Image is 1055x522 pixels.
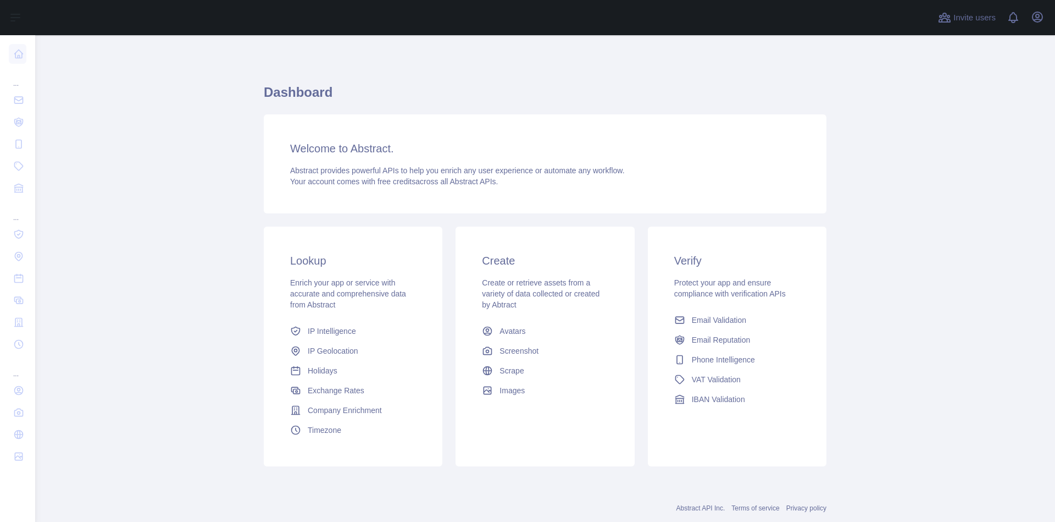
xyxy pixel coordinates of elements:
[692,374,741,385] span: VAT Validation
[692,315,746,326] span: Email Validation
[499,365,524,376] span: Scrape
[9,200,26,222] div: ...
[308,326,356,337] span: IP Intelligence
[676,504,725,512] a: Abstract API Inc.
[286,321,420,341] a: IP Intelligence
[290,253,416,268] h3: Lookup
[499,385,525,396] span: Images
[670,389,804,409] a: IBAN Validation
[692,354,755,365] span: Phone Intelligence
[9,66,26,88] div: ...
[290,166,625,175] span: Abstract provides powerful APIs to help you enrich any user experience or automate any workflow.
[290,278,406,309] span: Enrich your app or service with accurate and comprehensive data from Abstract
[482,253,608,268] h3: Create
[786,504,826,512] a: Privacy policy
[9,356,26,378] div: ...
[286,381,420,400] a: Exchange Rates
[692,394,745,405] span: IBAN Validation
[308,405,382,416] span: Company Enrichment
[290,177,498,186] span: Your account comes with across all Abstract APIs.
[286,341,420,361] a: IP Geolocation
[377,177,415,186] span: free credits
[308,385,364,396] span: Exchange Rates
[477,381,612,400] a: Images
[936,9,998,26] button: Invite users
[670,350,804,370] a: Phone Intelligence
[477,341,612,361] a: Screenshot
[308,345,358,356] span: IP Geolocation
[499,345,538,356] span: Screenshot
[692,334,751,345] span: Email Reputation
[477,321,612,341] a: Avatars
[674,253,800,268] h3: Verify
[670,330,804,350] a: Email Reputation
[953,12,996,24] span: Invite users
[499,326,525,337] span: Avatars
[308,425,341,436] span: Timezone
[290,141,800,156] h3: Welcome to Abstract.
[286,361,420,381] a: Holidays
[264,84,826,110] h1: Dashboard
[286,400,420,420] a: Company Enrichment
[674,278,786,298] span: Protect your app and ensure compliance with verification APIs
[670,370,804,389] a: VAT Validation
[477,361,612,381] a: Scrape
[308,365,337,376] span: Holidays
[482,278,599,309] span: Create or retrieve assets from a variety of data collected or created by Abtract
[670,310,804,330] a: Email Validation
[731,504,779,512] a: Terms of service
[286,420,420,440] a: Timezone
